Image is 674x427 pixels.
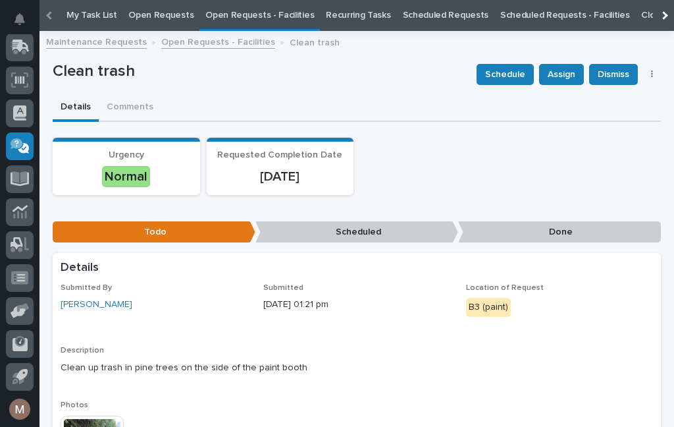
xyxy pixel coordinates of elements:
p: Todo [53,221,255,243]
span: Location of Request [466,284,544,292]
p: Done [458,221,661,243]
span: Submitted By [61,284,112,292]
div: Notifications [16,13,34,34]
p: [DATE] [215,169,346,185]
span: Submitted [263,284,303,292]
span: Schedule [485,67,525,82]
button: Schedule [477,64,534,85]
span: Urgency [109,150,144,159]
span: Dismiss [598,67,629,82]
button: users-avatar [6,395,34,423]
button: Notifications [6,5,34,33]
span: Description [61,347,104,355]
p: Scheduled [255,221,458,243]
div: Normal [102,166,150,187]
span: Photos [61,401,88,409]
button: Details [53,94,99,122]
span: Assign [548,67,575,82]
a: Open Requests - Facilities [161,34,275,49]
p: Clean trash [290,34,340,49]
p: [DATE] 01:21 pm [263,298,450,312]
h2: Details [61,261,99,275]
button: Dismiss [589,64,638,85]
p: Clean up trash in pine trees on the side of the paint booth [61,361,653,375]
span: Requested Completion Date [217,150,342,159]
a: [PERSON_NAME] [61,298,132,312]
p: Clean trash [53,62,466,81]
button: Assign [539,64,584,85]
button: Comments [99,94,161,122]
a: Maintenance Requests [46,34,147,49]
div: B3 (paint) [466,298,511,317]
